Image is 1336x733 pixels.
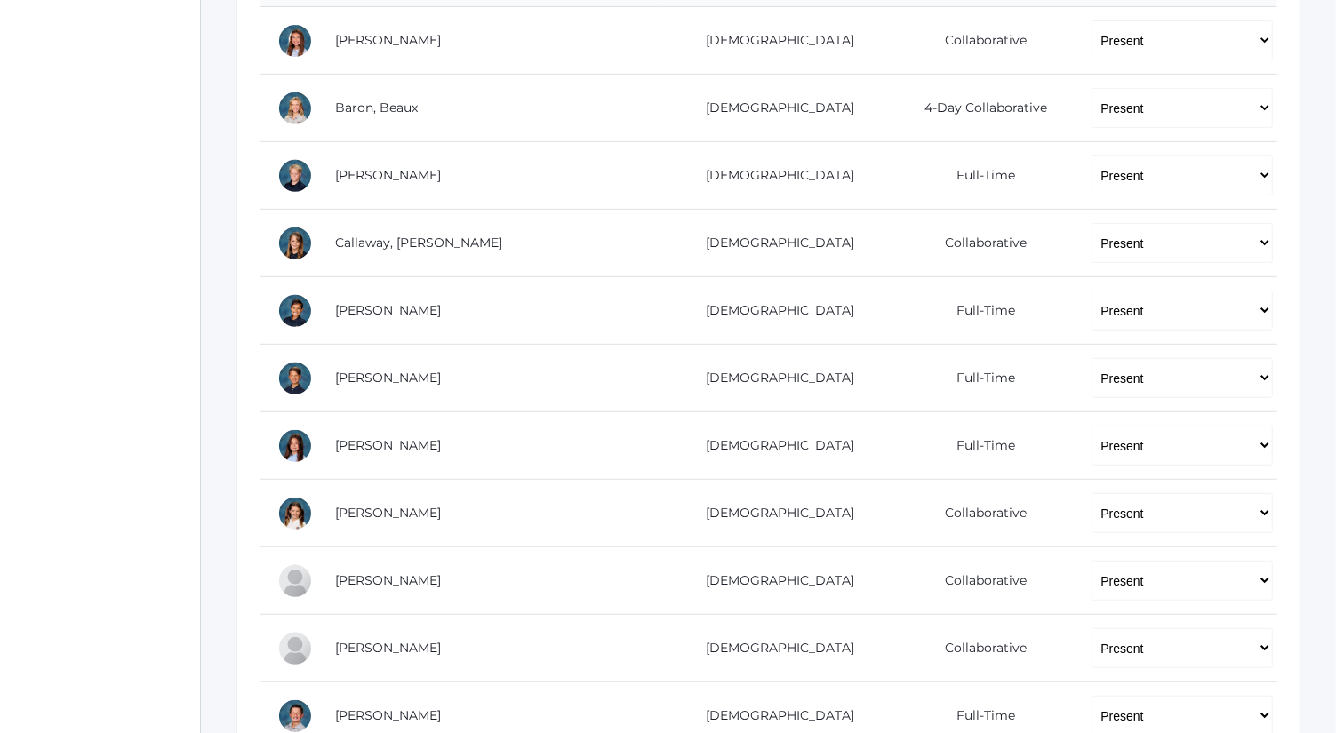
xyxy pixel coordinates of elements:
[662,615,885,682] td: [DEMOGRAPHIC_DATA]
[335,437,441,453] a: [PERSON_NAME]
[662,7,885,75] td: [DEMOGRAPHIC_DATA]
[885,345,1075,412] td: Full-Time
[885,7,1075,75] td: Collaborative
[335,167,441,183] a: [PERSON_NAME]
[277,158,313,194] div: Elliot Burke
[335,302,441,318] a: [PERSON_NAME]
[662,142,885,210] td: [DEMOGRAPHIC_DATA]
[277,496,313,531] div: Ceylee Ekdahl
[662,75,885,142] td: [DEMOGRAPHIC_DATA]
[885,412,1075,480] td: Full-Time
[335,640,441,656] a: [PERSON_NAME]
[885,480,1075,547] td: Collaborative
[277,23,313,59] div: Ella Arnold
[885,142,1075,210] td: Full-Time
[335,235,502,251] a: Callaway, [PERSON_NAME]
[662,547,885,615] td: [DEMOGRAPHIC_DATA]
[885,615,1075,682] td: Collaborative
[335,707,441,723] a: [PERSON_NAME]
[662,345,885,412] td: [DEMOGRAPHIC_DATA]
[885,210,1075,277] td: Collaborative
[277,91,313,126] div: Beaux Baron
[277,563,313,599] div: Pauline Harris
[277,428,313,464] div: Kadyn Ehrlich
[662,210,885,277] td: [DEMOGRAPHIC_DATA]
[335,32,441,48] a: [PERSON_NAME]
[277,631,313,666] div: Eli Henry
[662,412,885,480] td: [DEMOGRAPHIC_DATA]
[277,226,313,261] div: Kennedy Callaway
[662,480,885,547] td: [DEMOGRAPHIC_DATA]
[277,293,313,329] div: Gunnar Carey
[335,505,441,521] a: [PERSON_NAME]
[335,370,441,386] a: [PERSON_NAME]
[885,75,1075,142] td: 4-Day Collaborative
[885,277,1075,345] td: Full-Time
[277,361,313,396] div: Levi Dailey-Langin
[335,100,418,116] a: Baron, Beaux
[335,572,441,588] a: [PERSON_NAME]
[662,277,885,345] td: [DEMOGRAPHIC_DATA]
[885,547,1075,615] td: Collaborative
